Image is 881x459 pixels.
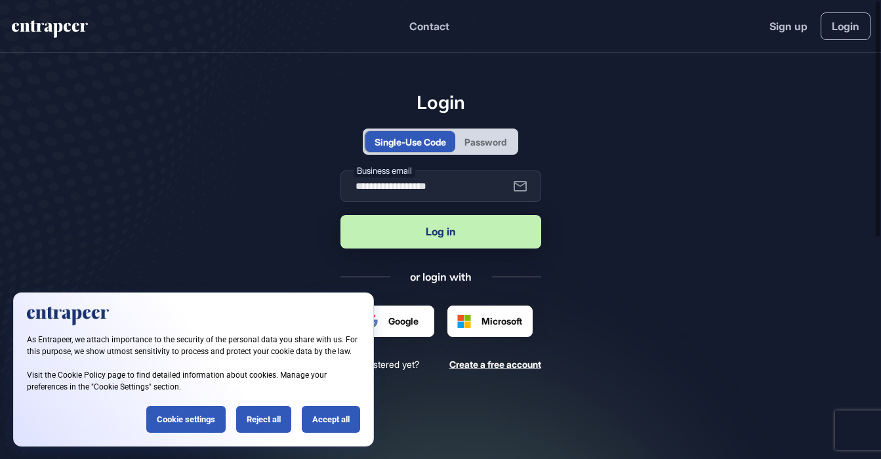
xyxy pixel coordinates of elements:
span: Create a free account [449,359,541,370]
span: Microsoft [481,314,522,328]
a: Login [821,12,871,40]
a: Sign up [769,18,808,34]
label: Business email [354,164,415,178]
h1: Login [340,91,541,113]
a: Create a free account [449,358,541,370]
button: Log in [340,215,541,249]
a: entrapeer-logo [10,20,89,43]
div: Password [464,135,506,149]
span: Not registered yet? [340,358,419,370]
div: Single-Use Code [375,135,446,149]
div: or login with [410,269,472,284]
button: Contact [409,18,449,35]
